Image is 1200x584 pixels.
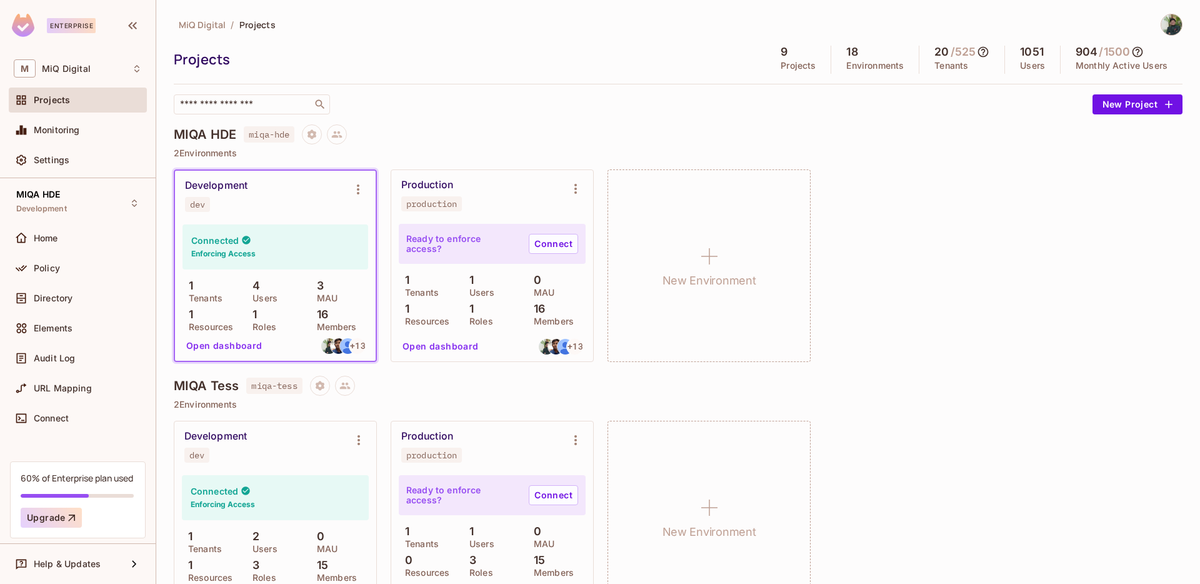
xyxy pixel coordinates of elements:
[174,148,1182,158] p: 2 Environments
[406,234,519,254] p: Ready to enforce access?
[246,530,259,543] p: 2
[310,382,330,394] span: Project settings
[34,353,75,363] span: Audit Log
[34,323,72,333] span: Elements
[21,472,133,484] div: 60% of Enterprise plan used
[311,322,357,332] p: Members
[182,544,222,554] p: Tenants
[548,339,564,355] img: akashsrivastava@miqdigital.com
[311,544,337,554] p: MAU
[182,559,192,571] p: 1
[951,46,976,58] h5: / 525
[182,279,193,292] p: 1
[401,430,453,443] div: Production
[174,50,759,69] div: Projects
[182,293,222,303] p: Tenants
[1076,61,1167,71] p: Monthly Active Users
[311,293,337,303] p: MAU
[1020,46,1044,58] h5: 1051
[190,199,205,209] div: dev
[846,46,857,58] h5: 18
[527,554,545,566] p: 15
[231,19,234,31] li: /
[346,428,371,453] button: Environment settings
[399,288,439,298] p: Tenants
[331,338,346,354] img: akashsrivastava@miqdigital.com
[527,303,545,315] p: 16
[529,234,578,254] a: Connect
[527,539,554,549] p: MAU
[182,322,233,332] p: Resources
[563,176,588,201] button: Environment settings
[527,316,574,326] p: Members
[463,316,493,326] p: Roles
[246,322,276,332] p: Roles
[1020,61,1045,71] p: Users
[311,559,328,571] p: 15
[47,18,96,33] div: Enterprise
[399,554,412,566] p: 0
[463,288,494,298] p: Users
[182,530,192,543] p: 1
[346,177,371,202] button: Environment settings
[174,378,239,393] h4: MIQA Tess
[191,485,238,497] h4: Connected
[399,274,409,286] p: 1
[406,199,457,209] div: production
[191,234,239,246] h4: Connected
[311,573,357,583] p: Members
[350,341,365,350] span: + 13
[463,274,474,286] p: 1
[34,125,80,135] span: Monitoring
[399,539,439,549] p: Tenants
[182,308,193,321] p: 1
[1092,94,1182,114] button: New Project
[846,61,904,71] p: Environments
[184,430,247,443] div: Development
[191,248,256,259] h6: Enforcing Access
[14,59,36,78] span: M
[527,568,574,578] p: Members
[399,525,409,538] p: 1
[1099,46,1130,58] h5: / 1500
[182,573,232,583] p: Resources
[174,400,1182,410] p: 2 Environments
[16,189,60,199] span: MIQA HDE
[34,413,69,423] span: Connect
[16,204,67,214] span: Development
[1076,46,1097,58] h5: 904
[662,271,756,290] h1: New Environment
[406,485,519,505] p: Ready to enforce access?
[246,293,277,303] p: Users
[42,64,91,74] span: Workspace: MiQ Digital
[934,61,968,71] p: Tenants
[181,336,267,356] button: Open dashboard
[174,127,236,142] h4: MIQA HDE
[179,19,226,31] span: MiQ Digital
[781,46,787,58] h5: 9
[185,179,247,192] div: Development
[399,568,449,578] p: Resources
[340,338,356,354] img: ipuvi.mishra@miqdigital.com
[527,274,541,286] p: 0
[34,263,60,273] span: Policy
[191,499,255,510] h6: Enforcing Access
[662,523,756,541] h1: New Environment
[311,530,324,543] p: 0
[527,288,554,298] p: MAU
[246,544,277,554] p: Users
[21,508,82,528] button: Upgrade
[12,14,34,37] img: SReyMgAAAABJRU5ErkJggg==
[246,378,302,394] span: miqa-tess
[246,308,257,321] p: 1
[246,559,259,571] p: 3
[311,279,324,292] p: 3
[399,316,449,326] p: Resources
[246,279,260,292] p: 4
[34,559,101,569] span: Help & Updates
[529,485,578,505] a: Connect
[463,525,474,538] p: 1
[34,233,58,243] span: Home
[399,303,409,315] p: 1
[246,573,276,583] p: Roles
